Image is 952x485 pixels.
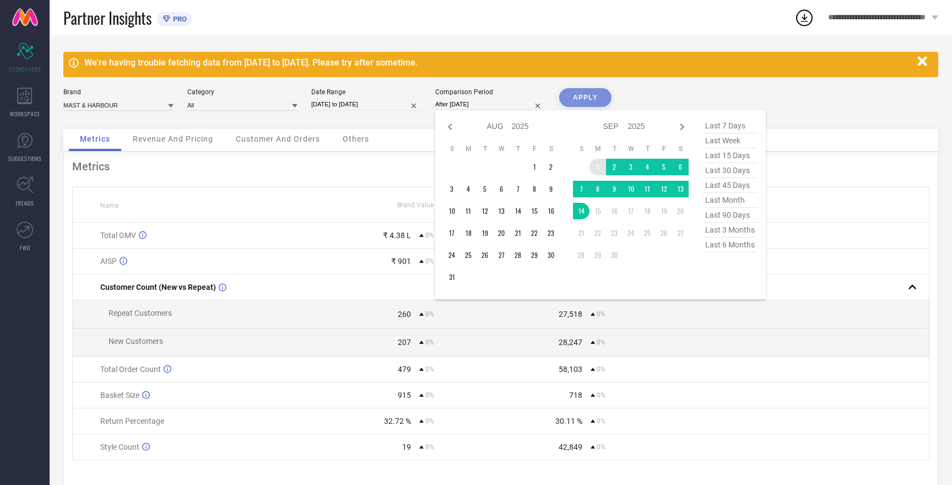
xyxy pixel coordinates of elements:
[573,181,589,197] td: Sun Sep 07 2025
[702,208,758,223] span: last 90 days
[510,144,526,153] th: Thursday
[573,144,589,153] th: Sunday
[8,154,42,163] span: SUGGESTIONS
[639,225,656,241] td: Thu Sep 25 2025
[555,417,582,425] div: 30.11 %
[526,247,543,263] td: Fri Aug 29 2025
[526,144,543,153] th: Friday
[460,181,477,197] td: Mon Aug 04 2025
[702,148,758,163] span: last 15 days
[443,225,460,241] td: Sun Aug 17 2025
[425,310,434,318] span: 0%
[15,199,34,207] span: TRENDS
[543,144,559,153] th: Saturday
[639,181,656,197] td: Thu Sep 11 2025
[597,310,605,318] span: 0%
[109,309,172,317] span: Repeat Customers
[589,159,606,175] td: Mon Sep 01 2025
[589,181,606,197] td: Mon Sep 08 2025
[100,202,118,209] span: Name
[477,203,493,219] td: Tue Aug 12 2025
[543,181,559,197] td: Sat Aug 09 2025
[543,247,559,263] td: Sat Aug 30 2025
[63,7,152,29] span: Partner Insights
[573,225,589,241] td: Sun Sep 21 2025
[597,417,605,425] span: 0%
[100,365,161,374] span: Total Order Count
[133,134,213,143] span: Revenue And Pricing
[702,223,758,238] span: last 3 months
[460,144,477,153] th: Monday
[397,201,434,209] span: Brand Value
[606,181,623,197] td: Tue Sep 09 2025
[477,144,493,153] th: Tuesday
[398,310,411,319] div: 260
[543,159,559,175] td: Sat Aug 02 2025
[425,391,434,399] span: 0%
[425,231,434,239] span: 0%
[597,391,605,399] span: 0%
[493,225,510,241] td: Wed Aug 20 2025
[702,163,758,178] span: last 30 days
[425,338,434,346] span: 0%
[100,443,139,451] span: Style Count
[10,110,40,118] span: WORKSPACE
[526,225,543,241] td: Fri Aug 22 2025
[526,159,543,175] td: Fri Aug 01 2025
[656,225,672,241] td: Fri Sep 26 2025
[702,193,758,208] span: last month
[606,159,623,175] td: Tue Sep 02 2025
[606,144,623,153] th: Tuesday
[606,247,623,263] td: Tue Sep 30 2025
[656,159,672,175] td: Fri Sep 05 2025
[460,203,477,219] td: Mon Aug 11 2025
[311,88,421,96] div: Date Range
[493,144,510,153] th: Wednesday
[100,417,164,425] span: Return Percentage
[493,247,510,263] td: Wed Aug 27 2025
[109,337,163,346] span: New Customers
[672,225,689,241] td: Sat Sep 27 2025
[606,203,623,219] td: Tue Sep 16 2025
[656,144,672,153] th: Friday
[623,159,639,175] td: Wed Sep 03 2025
[543,203,559,219] td: Sat Aug 16 2025
[391,257,411,266] div: ₹ 901
[573,203,589,219] td: Sun Sep 14 2025
[311,99,421,110] input: Select date range
[623,225,639,241] td: Wed Sep 24 2025
[639,203,656,219] td: Thu Sep 18 2025
[443,203,460,219] td: Sun Aug 10 2025
[477,181,493,197] td: Tue Aug 05 2025
[510,203,526,219] td: Thu Aug 14 2025
[100,391,139,400] span: Basket Size
[425,417,434,425] span: 0%
[20,244,30,252] span: FWD
[383,231,411,240] div: ₹ 4.38 L
[435,99,545,110] input: Select comparison period
[402,443,411,451] div: 19
[100,257,117,266] span: AISP
[589,247,606,263] td: Mon Sep 29 2025
[675,120,689,133] div: Next month
[702,133,758,148] span: last week
[597,443,605,451] span: 0%
[493,181,510,197] td: Wed Aug 06 2025
[526,181,543,197] td: Fri Aug 08 2025
[702,118,758,133] span: last 7 days
[384,417,411,425] div: 32.72 %
[623,203,639,219] td: Wed Sep 17 2025
[9,65,41,73] span: SCORECARDS
[63,88,174,96] div: Brand
[435,88,545,96] div: Comparison Period
[589,203,606,219] td: Mon Sep 15 2025
[398,365,411,374] div: 479
[398,338,411,347] div: 207
[543,225,559,241] td: Sat Aug 23 2025
[100,283,216,292] span: Customer Count (New vs Repeat)
[170,15,187,23] span: PRO
[639,159,656,175] td: Thu Sep 04 2025
[559,338,582,347] div: 28,247
[672,181,689,197] td: Sat Sep 13 2025
[398,391,411,400] div: 915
